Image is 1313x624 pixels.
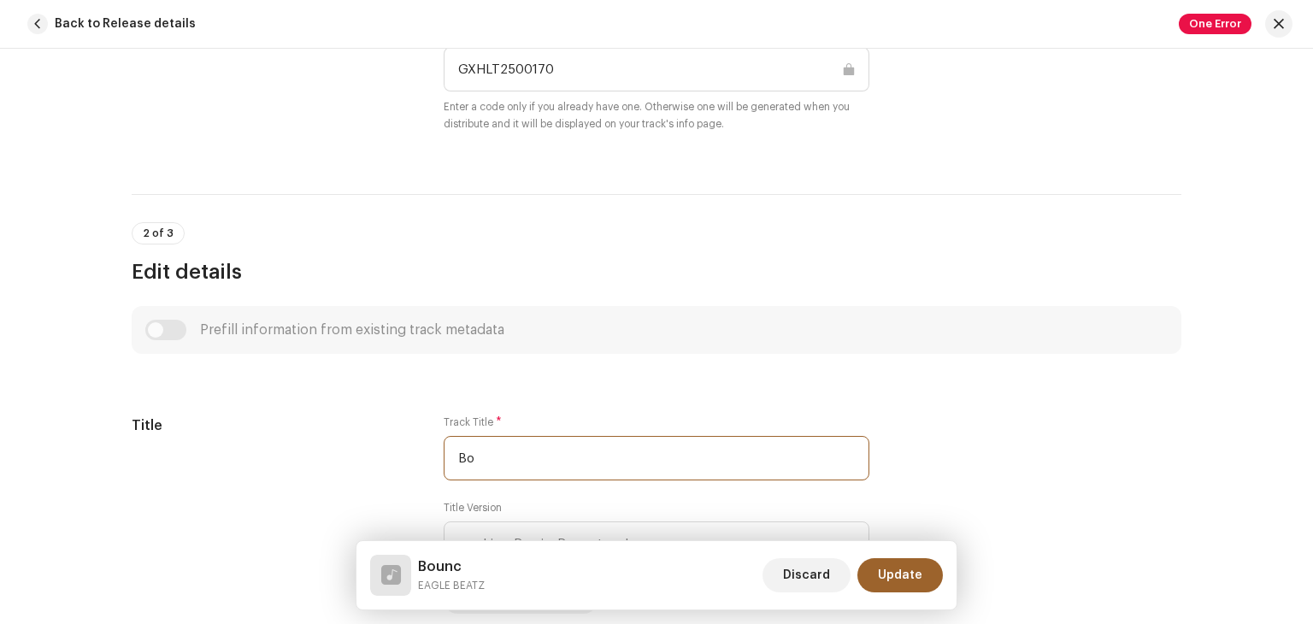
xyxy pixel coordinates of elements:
span: Update [878,558,922,592]
h3: Edit details [132,258,1181,286]
input: e.g. Live, Remix, Remastered [444,521,869,566]
small: Enter a code only if you already have one. Otherwise one will be generated when you distribute an... [444,98,869,132]
input: ABXYZ####### [444,47,869,91]
label: Track Title [444,415,502,429]
button: Update [857,558,943,592]
button: Discard [762,558,851,592]
span: Discard [783,558,830,592]
label: Title Version [444,501,502,515]
h5: Bounc [418,556,485,577]
input: Enter the name of the track [444,436,869,480]
small: Bounc [418,577,485,594]
h5: Title [132,415,416,436]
